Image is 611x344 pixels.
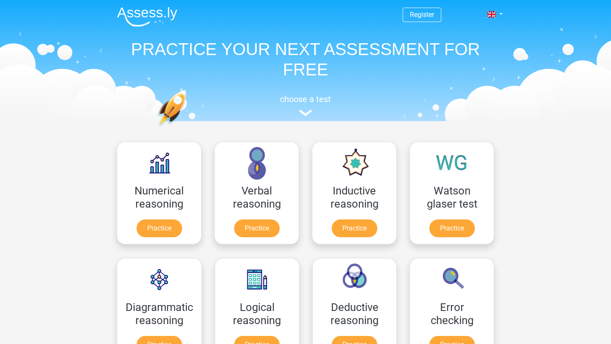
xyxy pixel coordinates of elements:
[332,219,377,237] a: Practice
[110,39,501,80] h1: PRACTICE YOUR NEXT ASSESSMENT FOR FREE
[110,94,501,104] h5: choose a test
[157,90,219,166] img: practice
[137,219,182,237] a: Practice
[410,11,434,19] a: Register
[429,219,475,237] a: Practice
[117,7,177,27] img: Assessly
[110,94,501,117] a: choose a test
[299,110,312,116] img: assessment
[234,219,280,237] a: Practice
